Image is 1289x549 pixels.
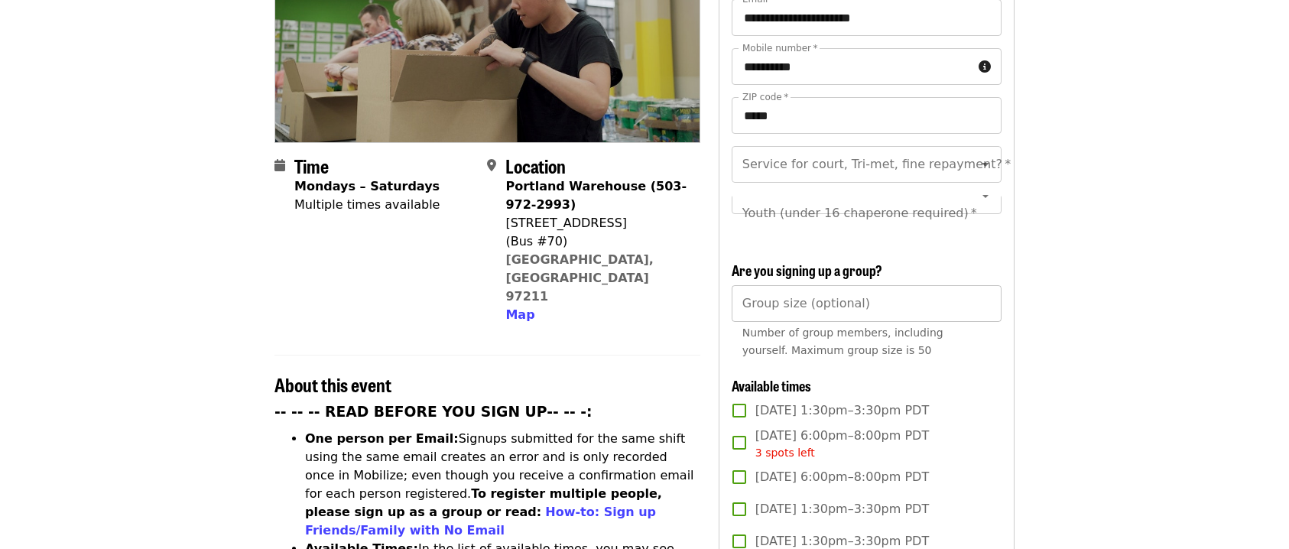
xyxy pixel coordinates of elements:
span: [DATE] 6:00pm–8:00pm PDT [755,468,929,486]
span: Are you signing up a group? [732,260,882,280]
span: About this event [274,371,391,398]
strong: Portland Warehouse (503-972-2993) [505,179,687,212]
div: [STREET_ADDRESS] [505,214,687,232]
input: [object Object] [732,285,1002,322]
span: Time [294,152,329,179]
label: ZIP code [742,93,788,102]
a: [GEOGRAPHIC_DATA], [GEOGRAPHIC_DATA] 97211 [505,252,654,304]
button: Open [975,154,996,175]
li: Signups submitted for the same shift using the same email creates an error and is only recorded o... [305,430,700,540]
strong: Mondays – Saturdays [294,179,440,193]
input: ZIP code [732,97,1002,134]
strong: One person per Email: [305,431,459,446]
i: calendar icon [274,158,285,173]
div: Multiple times available [294,196,440,214]
i: map-marker-alt icon [487,158,496,173]
input: Mobile number [732,48,972,85]
span: [DATE] 1:30pm–3:30pm PDT [755,500,929,518]
i: circle-info icon [979,60,991,74]
span: Location [505,152,566,179]
button: Open [975,185,996,206]
span: Number of group members, including yourself. Maximum group size is 50 [742,326,943,356]
strong: -- -- -- READ BEFORE YOU SIGN UP-- -- -: [274,404,593,420]
strong: To register multiple people, please sign up as a group or read: [305,486,662,519]
button: Map [505,306,534,324]
a: How-to: Sign up Friends/Family with No Email [305,505,656,538]
span: Map [505,307,534,322]
span: Available times [732,375,811,395]
div: (Bus #70) [505,232,687,251]
span: 3 spots left [755,447,815,459]
span: [DATE] 6:00pm–8:00pm PDT [755,427,929,461]
span: [DATE] 1:30pm–3:30pm PDT [755,401,929,420]
label: Mobile number [742,44,817,53]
